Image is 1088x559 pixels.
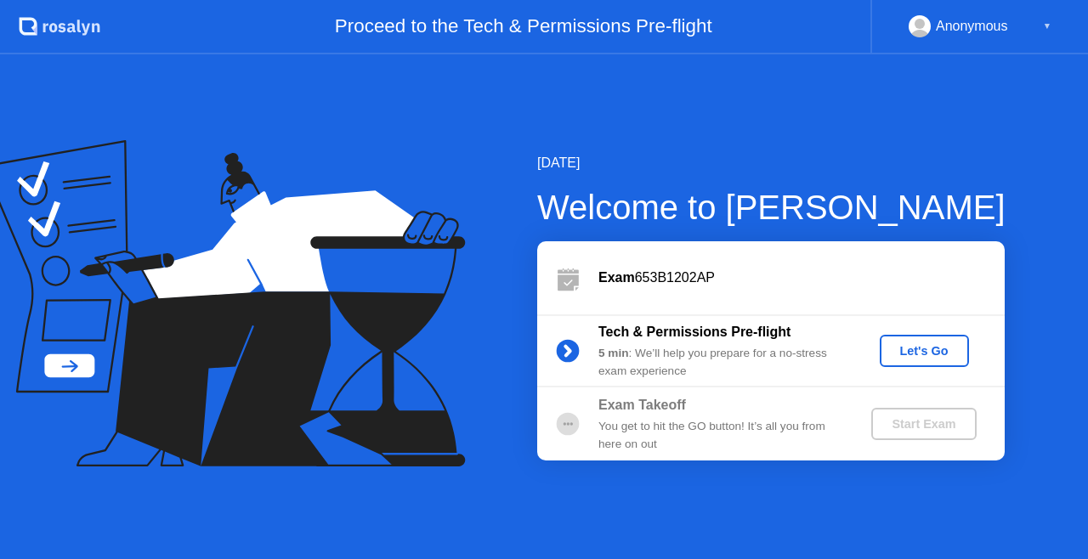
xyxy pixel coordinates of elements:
div: Start Exam [878,417,969,431]
b: Tech & Permissions Pre-flight [598,325,790,339]
b: Exam [598,270,635,285]
div: ▼ [1043,15,1051,37]
div: [DATE] [537,153,1006,173]
b: 5 min [598,347,629,359]
div: : We’ll help you prepare for a no-stress exam experience [598,345,843,380]
button: Let's Go [880,335,969,367]
button: Start Exam [871,408,976,440]
div: Welcome to [PERSON_NAME] [537,182,1006,233]
div: You get to hit the GO button! It’s all you from here on out [598,418,843,453]
div: Anonymous [936,15,1008,37]
div: 653B1202AP [598,268,1005,288]
b: Exam Takeoff [598,398,686,412]
div: Let's Go [887,344,962,358]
